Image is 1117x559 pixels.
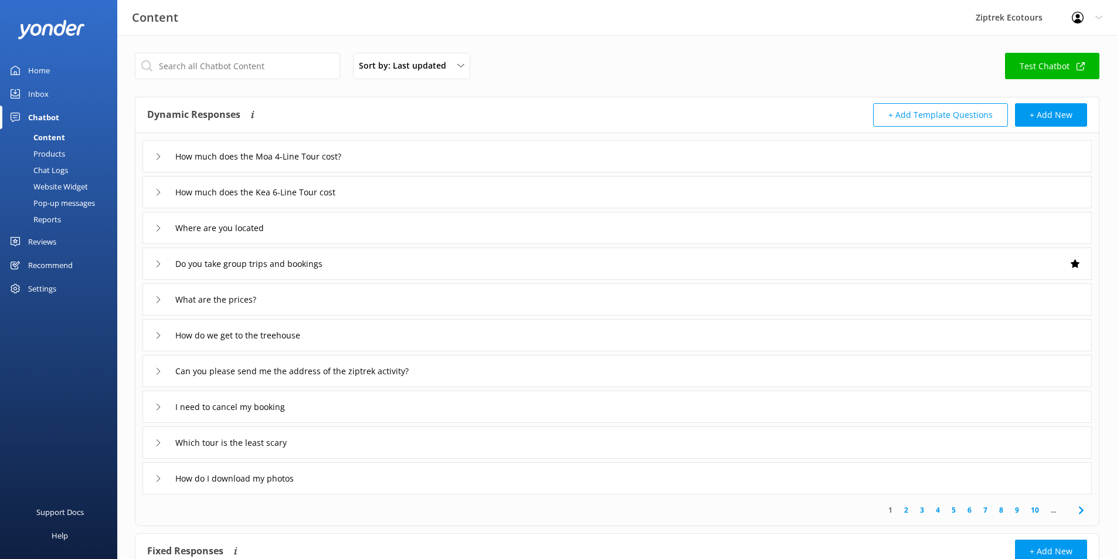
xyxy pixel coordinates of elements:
[7,178,117,195] a: Website Widget
[132,8,178,27] h3: Content
[1005,53,1099,79] a: Test Chatbot
[7,195,95,211] div: Pop-up messages
[135,53,340,79] input: Search all Chatbot Content
[7,129,117,145] a: Content
[7,145,65,162] div: Products
[7,211,61,228] div: Reports
[36,500,84,524] div: Support Docs
[7,162,117,178] a: Chat Logs
[7,178,88,195] div: Website Widget
[28,59,50,82] div: Home
[1009,504,1025,516] a: 9
[1015,103,1087,127] button: + Add New
[873,103,1008,127] button: + Add Template Questions
[28,82,49,106] div: Inbox
[7,211,117,228] a: Reports
[993,504,1009,516] a: 8
[52,524,68,547] div: Help
[898,504,914,516] a: 2
[28,230,56,253] div: Reviews
[977,504,993,516] a: 7
[28,253,73,277] div: Recommend
[7,195,117,211] a: Pop-up messages
[7,129,65,145] div: Content
[946,504,962,516] a: 5
[28,106,59,129] div: Chatbot
[7,162,68,178] div: Chat Logs
[28,277,56,300] div: Settings
[1045,504,1062,516] span: ...
[1025,504,1045,516] a: 10
[914,504,930,516] a: 3
[7,145,117,162] a: Products
[962,504,977,516] a: 6
[147,103,240,127] h4: Dynamic Responses
[882,504,898,516] a: 1
[359,59,453,72] span: Sort by: Last updated
[18,20,85,39] img: yonder-white-logo.png
[930,504,946,516] a: 4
